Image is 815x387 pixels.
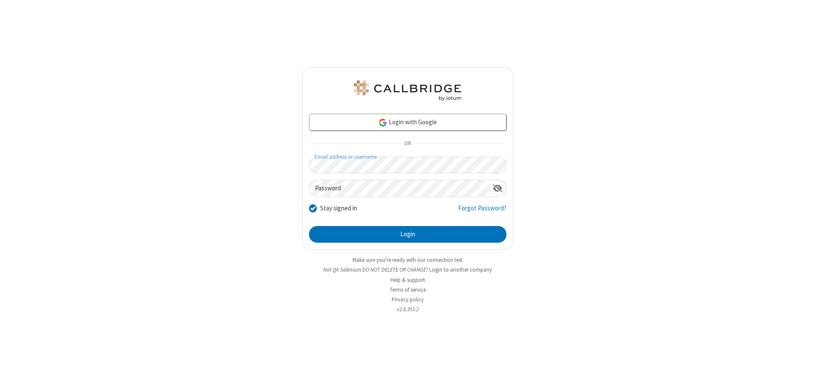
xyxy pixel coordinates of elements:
button: Login [309,226,506,243]
img: google-icon.png [378,118,387,127]
button: Login to another company [429,266,492,274]
a: Forgot Password? [458,204,506,220]
img: QA Selenium DO NOT DELETE OR CHANGE [352,80,463,101]
label: Stay signed in [320,204,357,213]
input: Password [309,180,489,197]
a: Privacy policy [392,296,424,303]
a: Login with Google [309,114,506,131]
a: Make sure you're ready with our connection test [353,256,462,264]
li: v2.6.353.2 [302,305,513,313]
a: Help & support [390,276,425,284]
div: Show password [489,180,506,196]
a: Terms of service [390,286,426,293]
input: Email address or username [309,157,506,173]
span: OR [401,138,414,150]
li: Not QA Selenium DO NOT DELETE OR CHANGE? [302,266,513,274]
